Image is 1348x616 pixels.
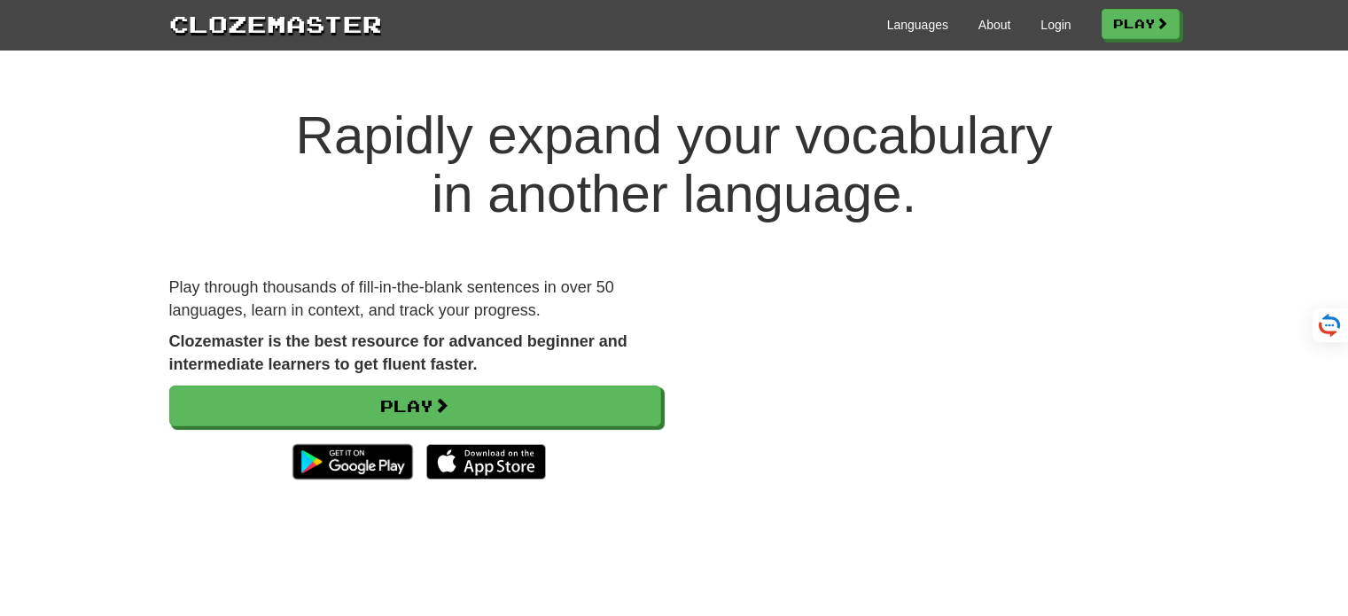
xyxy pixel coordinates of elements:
[426,444,546,480] img: Download_on_the_App_Store_Badge_US-UK_135x40-25178aeef6eb6b83b96f5f2d004eda3bffbb37122de64afbaef7...
[887,16,948,34] a: Languages
[169,7,382,40] a: Clozemaster
[169,277,661,322] p: Play through thousands of fill-in-the-blank sentences in over 50 languages, learn in context, and...
[169,332,627,373] strong: Clozemaster is the best resource for advanced beginner and intermediate learners to get fluent fa...
[978,16,1011,34] a: About
[1040,16,1071,34] a: Login
[284,435,421,488] img: Get it on Google Play
[1102,9,1180,39] a: Play
[169,386,661,426] a: Play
